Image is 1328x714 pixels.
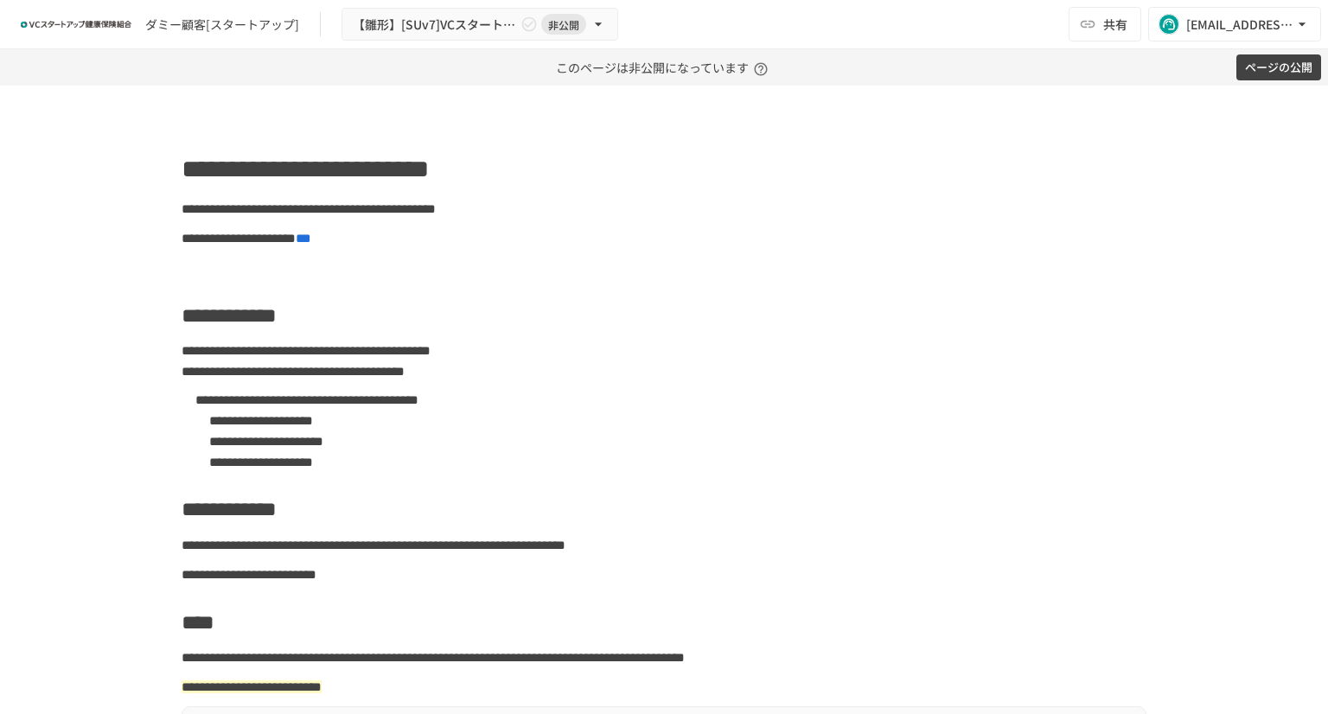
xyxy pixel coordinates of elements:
[1069,7,1141,41] button: 共有
[342,8,618,41] button: 【雛形】[SUv7]VCスタートアップ健保への加入申請手続き非公開
[1148,7,1321,41] button: [EMAIL_ADDRESS][DOMAIN_NAME]
[1236,54,1321,81] button: ページの公開
[353,14,517,35] span: 【雛形】[SUv7]VCスタートアップ健保への加入申請手続き
[1103,15,1127,34] span: 共有
[556,49,773,86] p: このページは非公開になっています
[21,10,131,38] img: ZDfHsVrhrXUoWEWGWYf8C4Fv4dEjYTEDCNvmL73B7ox
[1186,14,1293,35] div: [EMAIL_ADDRESS][DOMAIN_NAME]
[541,16,586,34] span: 非公開
[145,16,299,34] div: ダミー顧客[スタートアップ]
